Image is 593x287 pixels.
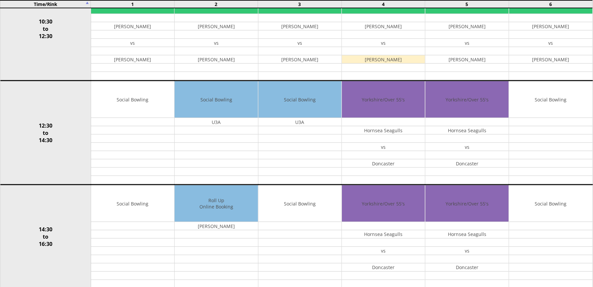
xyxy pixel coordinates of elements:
td: Yorkshire/Over 55's [342,81,425,118]
td: 2 [174,0,258,8]
td: 5 [425,0,509,8]
td: vs [425,39,509,47]
td: Doncaster [342,159,425,168]
td: Social Bowling [91,185,174,222]
td: [PERSON_NAME] [175,222,258,230]
td: vs [91,39,174,47]
td: vs [342,39,425,47]
td: Hornsea Seagulls [425,230,509,239]
td: [PERSON_NAME] [258,22,342,30]
td: Doncaster [342,263,425,272]
td: Social Bowling [509,185,593,222]
td: Hornsea Seagulls [342,230,425,239]
td: [PERSON_NAME] [509,22,593,30]
td: [PERSON_NAME] [342,22,425,30]
td: 4 [342,0,425,8]
td: vs [425,247,509,255]
td: Hornsea Seagulls [342,126,425,135]
td: 3 [258,0,342,8]
td: Roll Up Online Booking [175,185,258,222]
td: Yorkshire/Over 55's [425,185,509,222]
td: [PERSON_NAME] [91,22,174,30]
td: Hornsea Seagulls [425,126,509,135]
td: vs [175,39,258,47]
td: 1 [90,0,174,8]
td: Yorkshire/Over 55's [342,185,425,222]
td: Social Bowling [258,185,342,222]
td: vs [258,39,342,47]
td: Social Bowling [509,81,593,118]
td: vs [509,39,593,47]
td: Social Bowling [175,81,258,118]
td: vs [425,143,509,151]
td: [PERSON_NAME] [342,55,425,64]
td: Yorkshire/Over 55's [425,81,509,118]
td: Time/Rink [0,0,91,8]
td: [PERSON_NAME] [258,55,342,64]
td: [PERSON_NAME] [175,22,258,30]
td: [PERSON_NAME] [425,55,509,64]
td: vs [342,247,425,255]
td: Social Bowling [91,81,174,118]
td: 12:30 to 14:30 [0,81,91,185]
td: 6 [509,0,593,8]
td: Social Bowling [258,81,342,118]
td: vs [342,143,425,151]
td: [PERSON_NAME] [425,22,509,30]
td: [PERSON_NAME] [91,55,174,64]
td: U3A [258,118,342,126]
td: U3A [175,118,258,126]
td: [PERSON_NAME] [175,55,258,64]
td: [PERSON_NAME] [509,55,593,64]
td: Doncaster [425,263,509,272]
td: Doncaster [425,159,509,168]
